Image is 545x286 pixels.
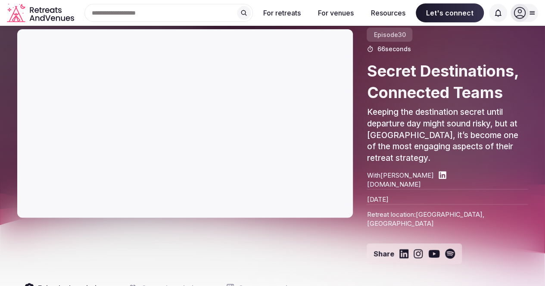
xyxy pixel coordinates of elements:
[367,180,528,189] a: [DOMAIN_NAME]
[7,3,76,23] a: Visit the homepage
[367,60,528,104] h2: Secret Destinations, Connected Teams
[7,3,76,23] svg: Retreats and Venues company logo
[367,28,412,42] span: Episode 30
[256,3,308,22] button: For retreats
[374,249,394,258] span: Share
[367,204,528,228] p: Retreat location: [GEOGRAPHIC_DATA], [GEOGRAPHIC_DATA]
[17,29,353,218] iframe: Secret Destinations, Connected Teams
[367,171,433,180] p: With [PERSON_NAME]
[367,107,528,164] p: Keeping the destination secret until departure day might sound risky, but at [GEOGRAPHIC_DATA], i...
[428,249,440,259] a: Share on Youtube
[445,249,455,259] a: Share on Spotify
[416,3,484,22] span: Let's connect
[399,249,408,259] a: Share on LinkedIn
[367,189,528,204] p: [DATE]
[377,45,411,53] span: 66 seconds
[364,3,412,22] button: Resources
[311,3,361,22] button: For venues
[414,249,423,259] a: Share on Instagram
